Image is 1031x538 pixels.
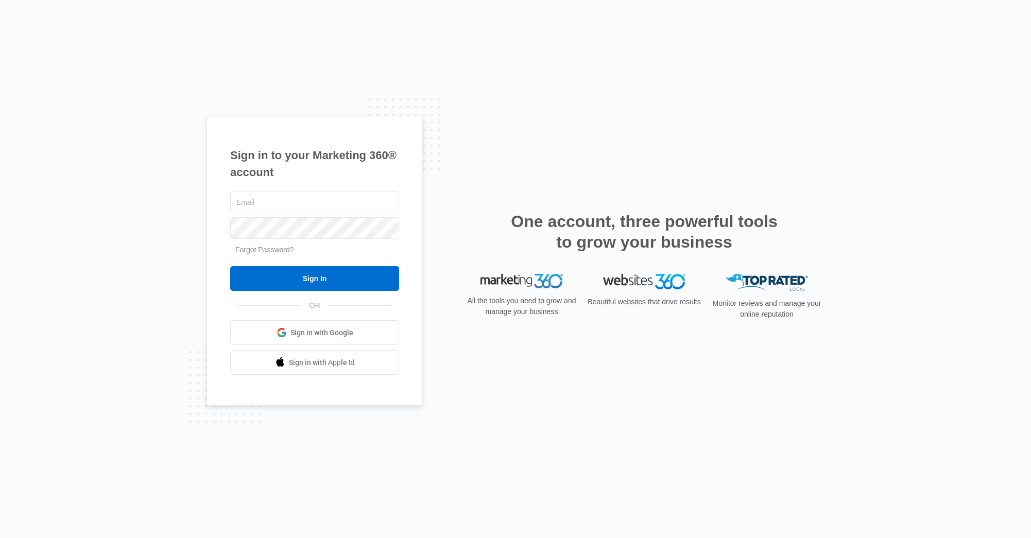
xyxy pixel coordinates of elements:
img: Websites 360 [603,274,685,289]
img: Marketing 360 [480,274,563,288]
img: Top Rated Local [726,274,808,291]
p: All the tools you need to grow and manage your business [464,296,579,317]
p: Monitor reviews and manage your online reputation [709,298,824,320]
input: Email [230,192,399,213]
a: Sign in with Apple Id [230,350,399,375]
h2: One account, three powerful tools to grow your business [508,211,781,252]
h1: Sign in to your Marketing 360® account [230,147,399,181]
p: Beautiful websites that drive results [587,297,702,307]
a: Forgot Password? [235,246,294,254]
span: Sign in with Apple Id [289,357,355,368]
span: OR [302,300,328,311]
a: Sign in with Google [230,320,399,345]
input: Sign In [230,266,399,291]
span: Sign in with Google [290,327,353,338]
